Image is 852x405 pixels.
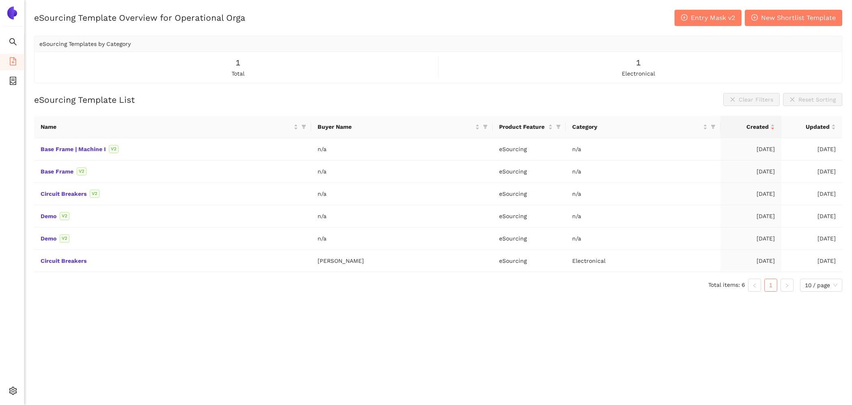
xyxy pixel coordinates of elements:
[311,250,493,272] td: [PERSON_NAME]
[761,13,836,23] span: New Shortlist Template
[236,56,240,69] span: 1
[231,69,244,78] span: total
[566,205,720,227] td: n/a
[572,122,701,131] span: Category
[311,205,493,227] td: n/a
[34,12,245,24] h2: eSourcing Template Overview for Operational Orga
[34,116,311,138] th: this column's title is Name,this column is sortable
[783,93,842,106] button: closeReset Sorting
[499,122,547,131] span: Product Feature
[785,283,789,288] span: right
[720,205,781,227] td: [DATE]
[788,122,830,131] span: Updated
[566,116,720,138] th: this column's title is Category,this column is sortable
[566,160,720,183] td: n/a
[720,138,781,160] td: [DATE]
[39,41,131,47] span: eSourcing Templates by Category
[566,183,720,205] td: n/a
[493,138,566,160] td: eSourcing
[752,283,757,288] span: left
[723,93,780,106] button: closeClear Filters
[493,227,566,250] td: eSourcing
[9,54,17,71] span: file-add
[60,212,69,220] span: V2
[493,250,566,272] td: eSourcing
[675,10,742,26] button: plus-circleEntry Mask v2
[708,279,745,292] li: Total items: 6
[311,183,493,205] td: n/a
[483,124,488,129] span: filter
[493,205,566,227] td: eSourcing
[9,384,17,400] span: setting
[556,124,561,129] span: filter
[800,279,842,292] div: Page Size
[781,116,842,138] th: this column's title is Updated,this column is sortable
[41,122,292,131] span: Name
[301,124,306,129] span: filter
[566,227,720,250] td: n/a
[709,121,717,133] span: filter
[622,69,655,78] span: electronical
[311,116,493,138] th: this column's title is Buyer Name,this column is sortable
[781,250,842,272] td: [DATE]
[720,250,781,272] td: [DATE]
[781,138,842,160] td: [DATE]
[318,122,474,131] span: Buyer Name
[720,183,781,205] td: [DATE]
[90,190,99,198] span: V2
[727,122,769,131] span: Created
[34,94,135,106] h2: eSourcing Template List
[554,121,562,133] span: filter
[109,145,119,153] span: V2
[805,279,837,291] span: 10 / page
[9,74,17,90] span: container
[751,14,758,22] span: plus-circle
[691,13,735,23] span: Entry Mask v2
[781,183,842,205] td: [DATE]
[9,35,17,51] span: search
[493,160,566,183] td: eSourcing
[681,14,688,22] span: plus-circle
[748,279,761,292] button: left
[745,10,842,26] button: plus-circleNew Shortlist Template
[566,138,720,160] td: n/a
[493,116,566,138] th: this column's title is Product Feature,this column is sortable
[748,279,761,292] li: Previous Page
[781,279,794,292] button: right
[60,234,69,243] span: V2
[566,250,720,272] td: Electronical
[764,279,777,292] li: 1
[77,167,86,175] span: V2
[6,6,19,19] img: Logo
[781,160,842,183] td: [DATE]
[711,124,716,129] span: filter
[311,160,493,183] td: n/a
[311,227,493,250] td: n/a
[636,56,641,69] span: 1
[781,279,794,292] li: Next Page
[481,121,489,133] span: filter
[781,227,842,250] td: [DATE]
[493,183,566,205] td: eSourcing
[311,138,493,160] td: n/a
[765,279,777,291] a: 1
[720,160,781,183] td: [DATE]
[720,227,781,250] td: [DATE]
[781,205,842,227] td: [DATE]
[300,121,308,133] span: filter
